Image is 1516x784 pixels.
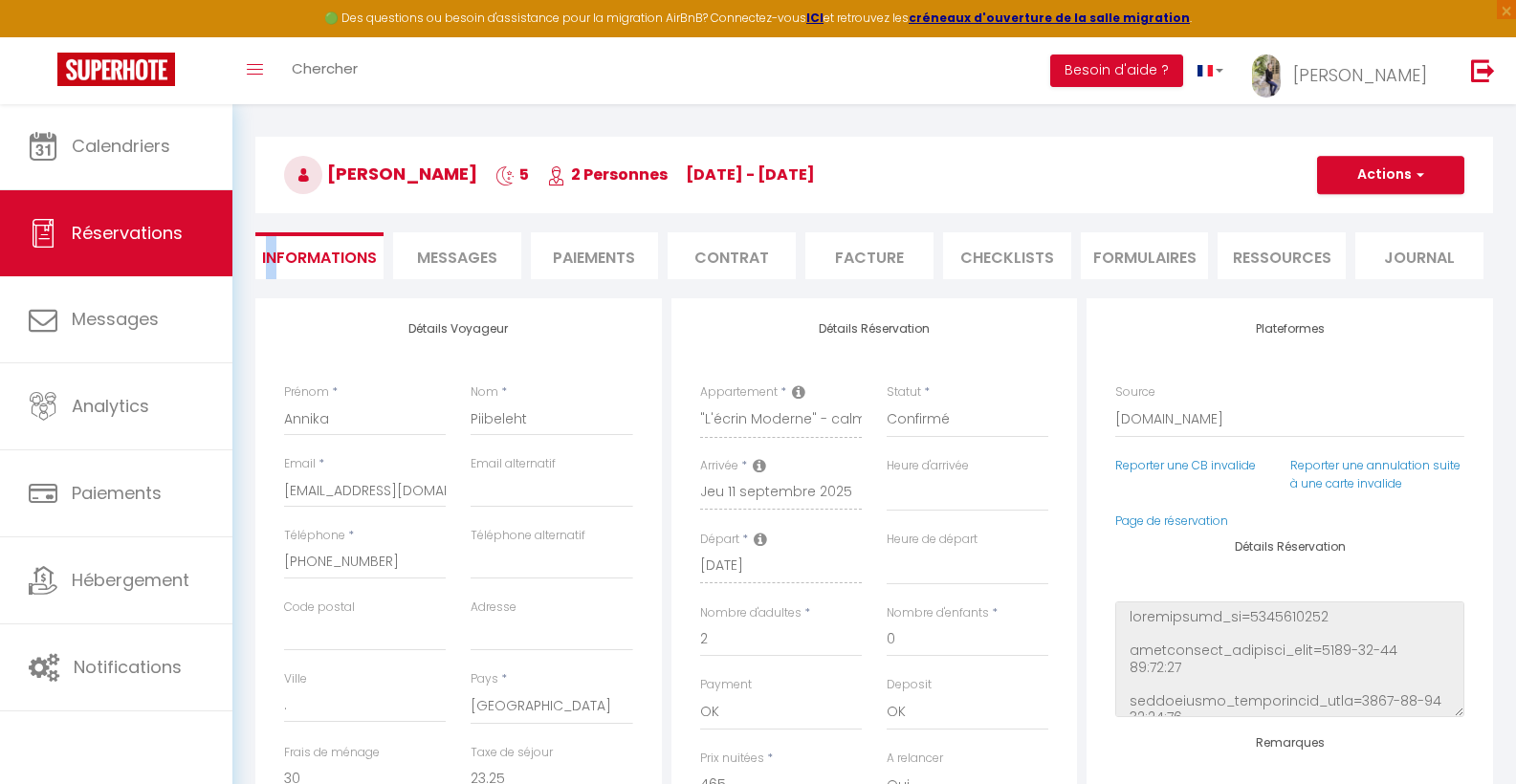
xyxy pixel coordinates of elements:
button: Besoin d'aide ? [1050,54,1183,87]
span: 5 [495,163,529,185]
a: Chercher [277,37,372,104]
img: ... [1252,54,1281,98]
li: FORMULAIRES [1081,232,1209,279]
span: Analytics [72,394,149,418]
li: Facture [805,232,934,279]
label: Heure d'arrivée [887,457,969,475]
span: Paiements [72,481,162,505]
li: Journal [1355,232,1483,279]
a: Page de réservation [1115,512,1228,529]
img: Super Booking [57,53,175,86]
label: Téléphone [284,527,345,545]
label: Prénom [284,383,329,402]
h4: Détails Réservation [1115,540,1464,554]
li: CHECKLISTS [943,232,1071,279]
span: Calendriers [72,134,170,158]
label: Nom [471,383,498,402]
span: Réservations [72,221,183,245]
a: Reporter une annulation suite à une carte invalide [1290,457,1461,491]
li: Informations [255,232,384,279]
iframe: Chat [1435,698,1502,770]
a: créneaux d'ouverture de la salle migration [909,10,1190,26]
label: Appartement [700,383,778,402]
span: Messages [417,247,497,269]
span: Hébergement [72,568,189,592]
a: Reporter une CB invalide [1115,457,1256,473]
label: Statut [887,383,921,402]
button: Actions [1317,156,1464,194]
label: Heure de départ [887,531,978,549]
span: Messages [72,307,159,331]
label: Adresse [471,599,516,617]
span: [PERSON_NAME] [1293,63,1427,87]
a: ... [PERSON_NAME] [1238,37,1451,104]
button: Ouvrir le widget de chat LiveChat [15,8,73,65]
label: Téléphone alternatif [471,527,585,545]
label: Deposit [887,676,932,694]
label: Ville [284,670,307,688]
label: Frais de ménage [284,744,380,762]
label: Taxe de séjour [471,744,553,762]
li: Ressources [1218,232,1346,279]
h4: Remarques [1115,736,1464,750]
label: Email alternatif [471,455,556,473]
h4: Détails Voyageur [284,322,633,336]
span: [PERSON_NAME] [284,162,477,185]
span: 2 Personnes [547,163,668,185]
label: Nombre d'enfants [887,604,989,622]
label: Source [1115,383,1155,402]
label: A relancer [887,750,943,768]
li: Contrat [668,232,796,279]
label: Pays [471,670,498,688]
img: logout [1471,58,1495,82]
span: Chercher [292,58,358,78]
h4: Plateformes [1115,322,1464,336]
label: Départ [700,531,739,549]
a: ICI [806,10,824,26]
label: Code postal [284,599,355,617]
span: Notifications [74,655,182,679]
h4: Détails Réservation [700,322,1049,336]
label: Payment [700,676,752,694]
label: Email [284,455,316,473]
label: Prix nuitées [700,750,764,768]
li: Paiements [531,232,659,279]
span: [DATE] - [DATE] [686,163,815,185]
label: Nombre d'adultes [700,604,802,622]
label: Arrivée [700,457,738,475]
